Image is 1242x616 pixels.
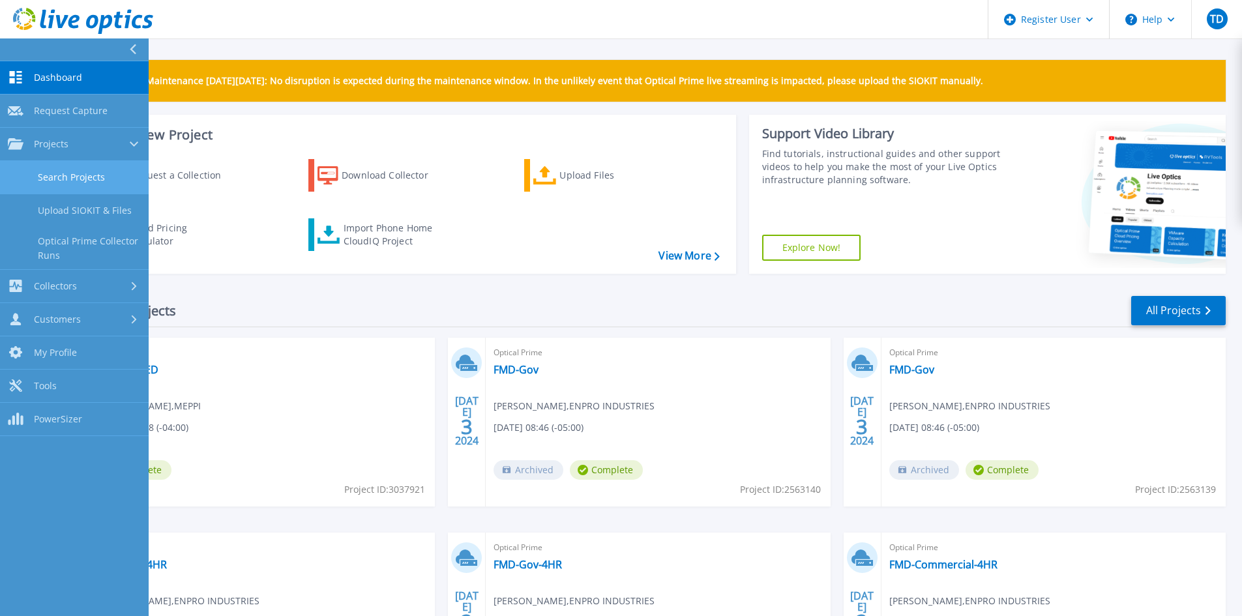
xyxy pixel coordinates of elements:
span: Collectors [34,280,77,292]
a: Explore Now! [762,235,861,261]
span: [PERSON_NAME] , ENPRO INDUSTRIES [889,399,1050,413]
span: Optical Prime [494,540,822,555]
span: Complete [570,460,643,480]
a: Cloud Pricing Calculator [93,218,238,251]
span: Dashboard [34,72,82,83]
div: Upload Files [559,162,664,188]
div: Find tutorials, instructional guides and other support videos to help you make the most of your L... [762,147,1005,186]
span: Project ID: 2563139 [1135,482,1216,497]
span: TD [1210,14,1224,24]
span: Project ID: 3037921 [344,482,425,497]
span: [DATE] 08:46 (-05:00) [889,420,979,435]
a: Request a Collection [93,159,238,192]
div: Cloud Pricing Calculator [128,222,232,248]
span: Projects [34,138,68,150]
span: [PERSON_NAME] , ENPRO INDUSTRIES [98,594,259,608]
span: Optical Prime [889,345,1218,360]
p: Scheduled Maintenance [DATE][DATE]: No disruption is expected during the maintenance window. In t... [97,76,983,86]
a: FMD-Gov-4HR [494,558,562,571]
span: [PERSON_NAME] , ENPRO INDUSTRIES [494,399,655,413]
span: Project ID: 2563140 [740,482,821,497]
span: [DATE] 08:46 (-05:00) [494,420,584,435]
a: Download Collector [308,159,454,192]
div: [DATE] 2024 [850,397,874,445]
span: 3 [856,421,868,432]
a: Upload Files [524,159,670,192]
span: Optical Prime [98,345,427,360]
span: Archived [889,460,959,480]
span: [PERSON_NAME] , ENPRO INDUSTRIES [494,594,655,608]
span: Complete [966,460,1039,480]
span: Customers [34,314,81,325]
div: [DATE] 2024 [454,397,479,445]
span: Optical Prime [98,540,427,555]
a: FMD-Commercial-4HR [889,558,998,571]
span: Optical Prime [494,345,822,360]
span: My Profile [34,347,77,359]
span: Request Capture [34,105,108,117]
span: PowerSizer [34,413,82,425]
span: 3 [461,421,473,432]
span: [PERSON_NAME] , MEPPI [98,399,201,413]
span: Tools [34,380,57,392]
h3: Start a New Project [93,128,719,142]
span: Archived [494,460,563,480]
a: FMD-Gov [889,363,934,376]
div: Request a Collection [130,162,234,188]
div: Import Phone Home CloudIQ Project [344,222,445,248]
div: Support Video Library [762,125,1005,142]
a: View More [658,250,719,262]
a: FMD-Gov-4HR [98,558,167,571]
div: Download Collector [342,162,446,188]
a: All Projects [1131,296,1226,325]
span: Optical Prime [889,540,1218,555]
a: FMD-Gov [494,363,539,376]
span: [PERSON_NAME] , ENPRO INDUSTRIES [889,594,1050,608]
